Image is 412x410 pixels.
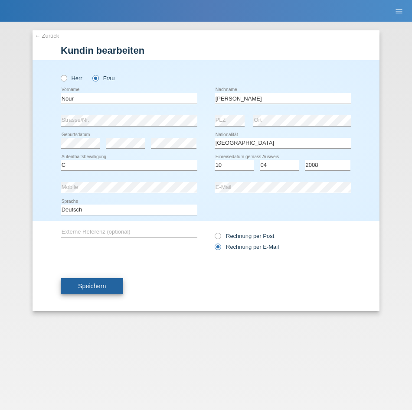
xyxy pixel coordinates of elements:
[395,7,403,16] i: menu
[92,75,98,81] input: Frau
[215,233,220,244] input: Rechnung per Post
[390,8,408,13] a: menu
[215,244,279,250] label: Rechnung per E-Mail
[215,244,220,254] input: Rechnung per E-Mail
[35,33,59,39] a: ← Zurück
[215,233,274,239] label: Rechnung per Post
[61,75,66,81] input: Herr
[61,45,351,56] h1: Kundin bearbeiten
[92,75,114,81] label: Frau
[61,75,82,81] label: Herr
[61,278,123,295] button: Speichern
[78,283,106,290] span: Speichern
